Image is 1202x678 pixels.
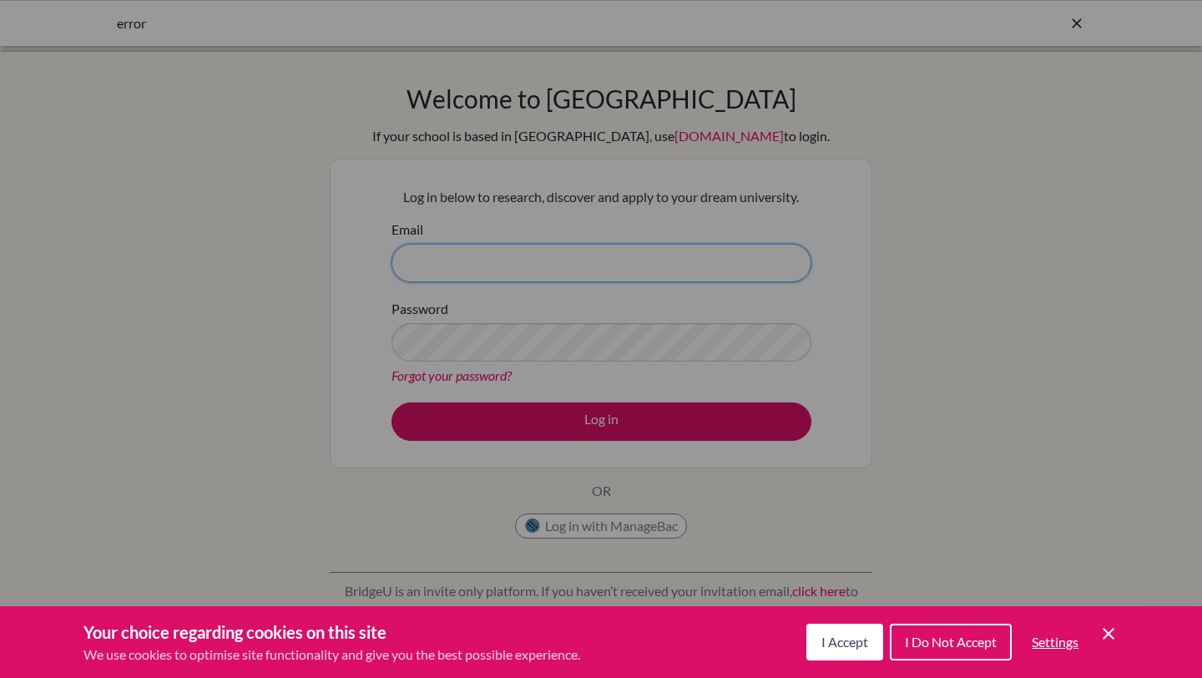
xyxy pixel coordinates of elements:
button: Save and close [1098,624,1119,644]
p: We use cookies to optimise site functionality and give you the best possible experience. [83,645,580,665]
button: Settings [1018,625,1092,659]
span: I Do Not Accept [905,634,997,650]
span: Settings [1032,634,1078,650]
h3: Your choice regarding cookies on this site [83,620,580,645]
button: I Do Not Accept [890,624,1012,660]
button: I Accept [806,624,883,660]
span: I Accept [821,634,868,650]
